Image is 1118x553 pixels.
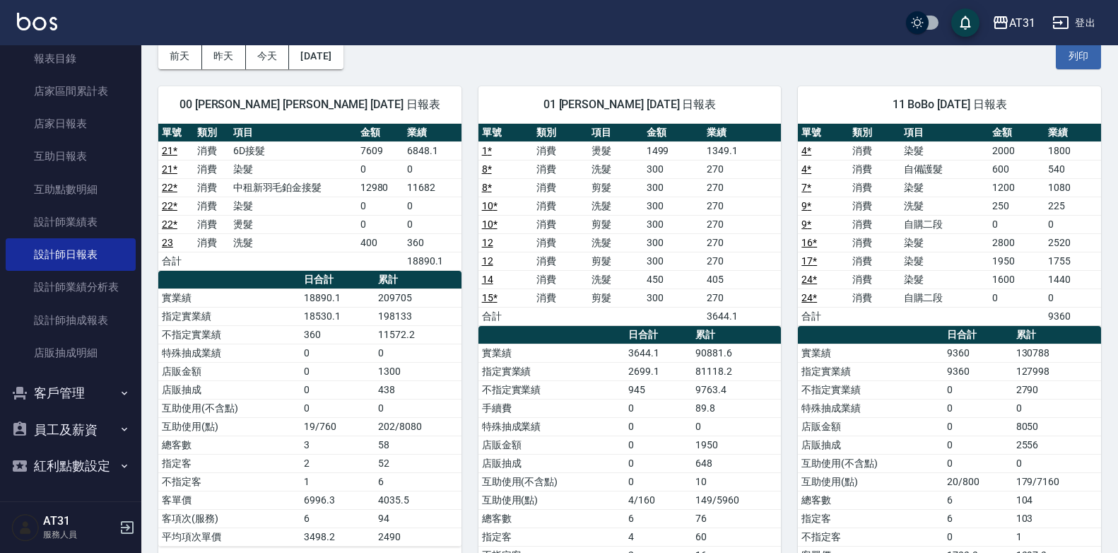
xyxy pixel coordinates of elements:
[692,436,781,454] td: 1950
[300,344,375,362] td: 0
[798,472,943,491] td: 互助使用(點)
[588,178,643,197] td: 剪髮
[798,380,943,399] td: 不指定實業績
[588,289,643,307] td: 剪髮
[815,98,1084,112] span: 11 BoBo [DATE] 日報表
[900,160,989,178] td: 自備護髮
[300,454,375,472] td: 2
[478,509,625,528] td: 總客數
[158,307,300,325] td: 指定實業績
[849,215,900,233] td: 消費
[230,160,357,178] td: 染髮
[375,362,461,380] td: 1300
[849,252,900,270] td: 消費
[849,178,900,197] td: 消費
[1045,178,1101,197] td: 1080
[703,270,781,289] td: 405
[1013,491,1101,509] td: 104
[1045,197,1101,215] td: 225
[375,399,461,417] td: 0
[588,160,643,178] td: 洗髮
[404,197,461,215] td: 0
[703,307,781,325] td: 3644.1
[6,337,136,369] a: 店販抽成明細
[158,289,300,307] td: 實業績
[175,98,445,112] span: 00 [PERSON_NAME] [PERSON_NAME] [DATE] 日報表
[533,270,588,289] td: 消費
[158,399,300,417] td: 互助使用(不含點)
[692,454,781,472] td: 648
[11,513,40,542] img: Person
[989,178,1045,197] td: 1200
[533,178,588,197] td: 消費
[533,141,588,160] td: 消費
[404,160,461,178] td: 0
[798,528,943,546] td: 不指定客
[404,124,461,142] th: 業績
[158,124,194,142] th: 單號
[1045,215,1101,233] td: 0
[404,141,461,160] td: 6848.1
[849,233,900,252] td: 消費
[625,380,692,399] td: 945
[375,325,461,344] td: 11572.2
[1013,454,1101,472] td: 0
[1045,252,1101,270] td: 1755
[194,141,229,160] td: 消費
[194,124,229,142] th: 類別
[158,362,300,380] td: 店販金額
[357,141,404,160] td: 7609
[625,326,692,344] th: 日合計
[300,307,375,325] td: 18530.1
[798,436,943,454] td: 店販抽成
[1013,528,1101,546] td: 1
[703,160,781,178] td: 270
[900,233,989,252] td: 染髮
[643,289,704,307] td: 300
[900,215,989,233] td: 自購二段
[6,173,136,206] a: 互助點數明細
[300,417,375,436] td: 19/760
[300,362,375,380] td: 0
[943,454,1013,472] td: 0
[194,178,229,197] td: 消費
[6,42,136,75] a: 報表目錄
[1045,124,1101,142] th: 業績
[404,233,461,252] td: 360
[798,307,849,325] td: 合計
[375,436,461,454] td: 58
[703,178,781,197] td: 270
[533,124,588,142] th: 類別
[1013,399,1101,417] td: 0
[943,326,1013,344] th: 日合計
[692,344,781,362] td: 90881.6
[43,528,115,541] p: 服務人員
[230,178,357,197] td: 中租新羽毛鉑金接髮
[1013,436,1101,454] td: 2556
[6,238,136,271] a: 設計師日報表
[989,124,1045,142] th: 金額
[588,233,643,252] td: 洗髮
[158,472,300,491] td: 不指定客
[900,289,989,307] td: 自購二段
[643,124,704,142] th: 金額
[533,215,588,233] td: 消費
[6,375,136,412] button: 客戶管理
[230,233,357,252] td: 洗髮
[625,528,692,546] td: 4
[230,141,357,160] td: 6D接髮
[1009,14,1035,32] div: AT31
[692,472,781,491] td: 10
[533,197,588,215] td: 消費
[202,43,246,69] button: 昨天
[158,528,300,546] td: 平均項次單價
[1045,160,1101,178] td: 540
[943,509,1013,528] td: 6
[158,509,300,528] td: 客項次(服務)
[478,417,625,436] td: 特殊抽成業績
[643,160,704,178] td: 300
[230,215,357,233] td: 燙髮
[289,43,343,69] button: [DATE]
[357,233,404,252] td: 400
[246,43,290,69] button: 今天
